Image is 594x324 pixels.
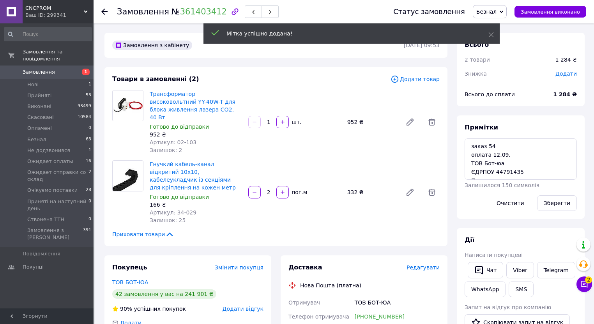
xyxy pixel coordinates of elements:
[112,75,199,83] span: Товари в замовленні (2)
[150,139,196,145] span: Артикул: 02-103
[344,117,399,127] div: 952 ₴
[101,8,108,16] div: Повернутися назад
[465,304,551,310] span: Запит на відгук про компанію
[88,81,91,88] span: 1
[521,9,580,15] span: Замовлення виконано
[113,90,143,121] img: Трансформатор високовольтний YY-40W-T для блока живлення лазера СО2, 40 Вт
[86,158,91,165] span: 16
[112,305,186,313] div: успішних покупок
[120,306,132,312] span: 90%
[27,114,54,121] span: Скасовані
[353,296,441,310] div: ТОВ БОТ-ЮА
[27,125,52,132] span: Оплачені
[27,169,88,183] span: Ожидает отправки со склад
[83,227,91,241] span: 391
[424,184,440,200] span: Видалити
[355,313,405,320] a: [PHONE_NUMBER]
[88,198,91,212] span: 0
[27,81,39,88] span: Нові
[298,282,363,289] div: Нова Пошта (платна)
[553,91,577,97] b: 1 284 ₴
[402,184,418,200] a: Редагувати
[23,69,55,76] span: Замовлення
[226,30,469,37] div: Мітка успішно додана!
[150,194,209,200] span: Готово до відправки
[82,69,90,75] span: 1
[112,289,216,299] div: 42 замовлення у вас на 241 901 ₴
[465,71,487,77] span: Знижка
[27,92,51,99] span: Прийняті
[23,250,60,257] span: Повідомлення
[476,9,497,15] span: Безнал
[465,252,523,258] span: Написати покупцеві
[150,161,236,191] a: Гнучкий кабель-канал відкритий 10х10, кабелеукладчик із секціями для кріплення на кожен метр
[465,182,539,188] span: Залишилося 150 символів
[288,299,320,306] span: Отримувач
[465,91,515,97] span: Всього до сплати
[490,195,531,211] button: Очистити
[88,216,91,223] span: 0
[27,198,88,212] span: Приняті на наступний день
[215,264,263,271] span: Змінити покупця
[465,282,506,297] a: WhatsApp
[576,276,592,292] button: Чат з покупцем2
[288,313,349,320] span: Телефон отримувача
[150,124,209,130] span: Готово до відправки
[465,138,577,180] textarea: заказ 54 оплата 12.09. ТОВ Бот-юа ЄДРПОУ 44791435 Представник [PERSON_NAME] 380630694108 м.[GEOGR...
[585,276,592,283] span: 2
[465,124,498,131] span: Примітки
[465,57,490,63] span: 2 товари
[150,209,196,216] span: Артикул: 34-029
[88,169,91,183] span: 2
[27,216,64,223] span: Ствонена ТТН
[555,71,577,77] span: Додати
[506,262,534,278] a: Viber
[86,92,91,99] span: 53
[112,230,174,238] span: Приховати товари
[27,147,70,154] span: Не додзвонився
[393,8,465,16] div: Статус замовлення
[150,201,242,209] div: 166 ₴
[78,114,91,121] span: 10584
[86,187,91,194] span: 28
[27,187,78,194] span: Очікуємо поставки
[402,114,418,130] a: Редагувати
[23,48,94,62] span: Замовлення та повідомлення
[555,56,577,64] div: 1 284 ₴
[25,12,94,19] div: Ваш ID: 299341
[150,217,186,223] span: Залишок: 25
[25,5,84,12] span: CNCPROM
[465,236,474,244] span: Дії
[4,27,92,41] input: Пошук
[27,103,51,110] span: Виконані
[150,147,182,153] span: Залишок: 2
[514,6,586,18] button: Замовлення виконано
[86,136,91,143] span: 63
[290,188,308,196] div: пог.м
[23,264,44,271] span: Покупці
[391,75,440,83] span: Додати товар
[290,118,302,126] div: шт.
[27,136,46,143] span: Безнал
[78,103,91,110] span: 93499
[288,264,322,271] span: Доставка
[112,41,192,50] div: Замовлення з кабінету
[113,161,143,191] img: Гнучкий кабель-канал відкритий 10х10, кабелеукладчик із секціями для кріплення на кожен метр
[537,195,577,211] button: Зберегти
[88,125,91,132] span: 0
[223,306,263,312] span: Додати відгук
[407,264,440,271] span: Редагувати
[112,279,148,285] a: ТОВ БОТ-ЮА
[171,7,227,16] span: №
[468,262,503,278] button: Чат
[150,91,235,120] a: Трансформатор високовольтний YY-40W-T для блока живлення лазера СО2, 40 Вт
[344,187,399,198] div: 332 ₴
[27,158,73,165] span: Ожидает оплаты
[117,7,169,16] span: Замовлення
[509,282,534,297] button: SMS
[88,147,91,154] span: 1
[112,264,147,271] span: Покупець
[424,114,440,130] span: Видалити
[27,227,83,241] span: Замовлення з [PERSON_NAME]
[537,262,575,278] a: Telegram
